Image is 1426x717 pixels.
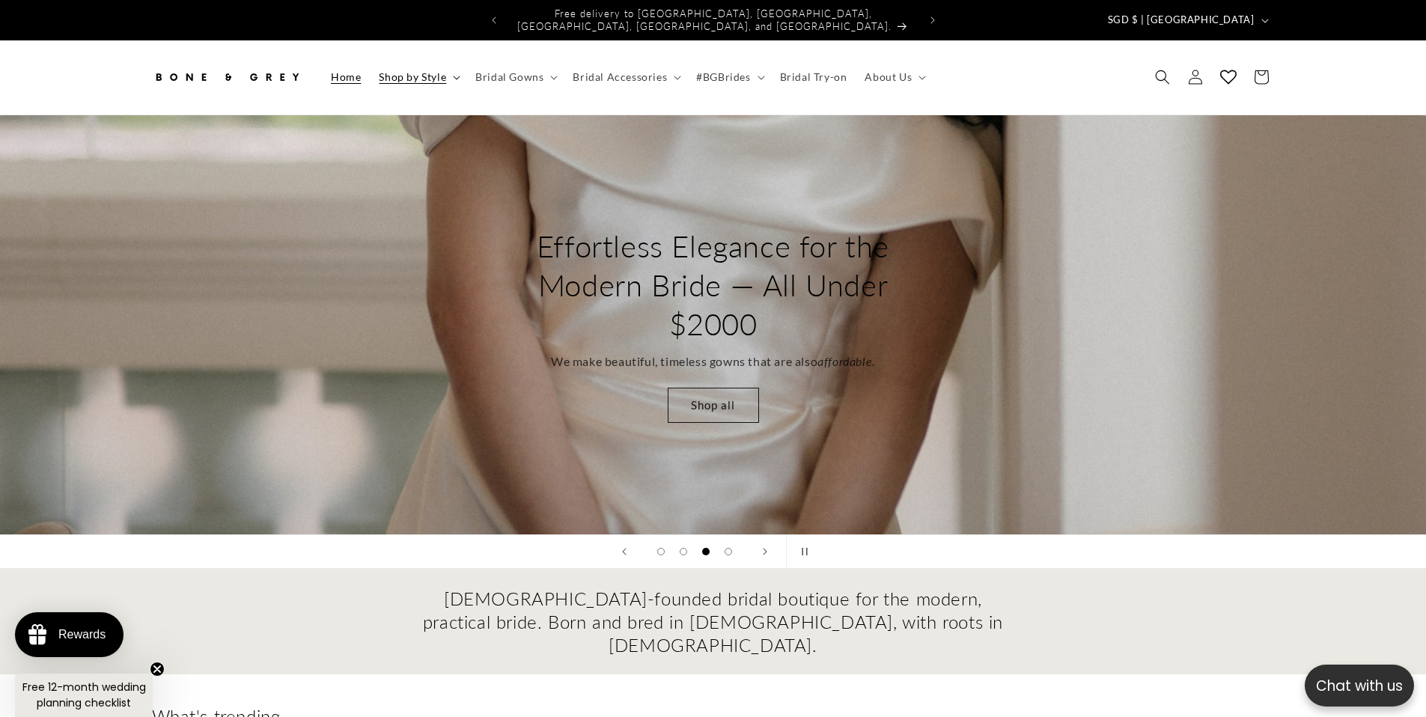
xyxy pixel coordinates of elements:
[1099,6,1275,34] button: SGD $ | [GEOGRAPHIC_DATA]
[22,680,146,710] span: Free 12-month wedding planning checklist
[856,61,932,93] summary: About Us
[817,354,872,368] em: affordable
[780,70,847,84] span: Bridal Try-on
[1146,61,1179,94] summary: Search
[370,61,466,93] summary: Shop by Style
[478,6,511,34] button: Previous announcement
[152,61,302,94] img: Bone and Grey Bridal
[58,628,106,641] div: Rewards
[668,388,759,423] a: Shop all
[475,70,543,84] span: Bridal Gowns
[331,70,361,84] span: Home
[672,540,695,563] button: Load slide 2 of 4
[786,535,819,568] button: Pause slideshow
[15,674,153,717] div: Free 12-month wedding planning checklistClose teaser
[749,535,781,568] button: Next slide
[535,227,891,344] h2: Effortless Elegance for the Modern Bride — All Under $2000
[650,540,672,563] button: Load slide 1 of 4
[696,70,750,84] span: #BGBrides
[717,540,740,563] button: Load slide 4 of 4
[573,70,667,84] span: Bridal Accessories
[517,7,892,32] span: Free delivery to [GEOGRAPHIC_DATA], [GEOGRAPHIC_DATA], [GEOGRAPHIC_DATA], [GEOGRAPHIC_DATA], and ...
[564,61,687,93] summary: Bridal Accessories
[322,61,370,93] a: Home
[916,6,949,34] button: Next announcement
[695,540,717,563] button: Load slide 3 of 4
[1108,13,1255,28] span: SGD $ | [GEOGRAPHIC_DATA]
[551,351,875,373] p: We make beautiful, timeless gowns that are also .
[1305,665,1414,707] button: Open chatbox
[771,61,856,93] a: Bridal Try-on
[608,535,641,568] button: Previous slide
[865,70,912,84] span: About Us
[421,587,1005,657] h2: [DEMOGRAPHIC_DATA]-founded bridal boutique for the modern, practical bride. Born and bred in [DEM...
[379,70,446,84] span: Shop by Style
[466,61,564,93] summary: Bridal Gowns
[150,662,165,677] button: Close teaser
[146,55,307,100] a: Bone and Grey Bridal
[1305,675,1414,697] p: Chat with us
[687,61,770,93] summary: #BGBrides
